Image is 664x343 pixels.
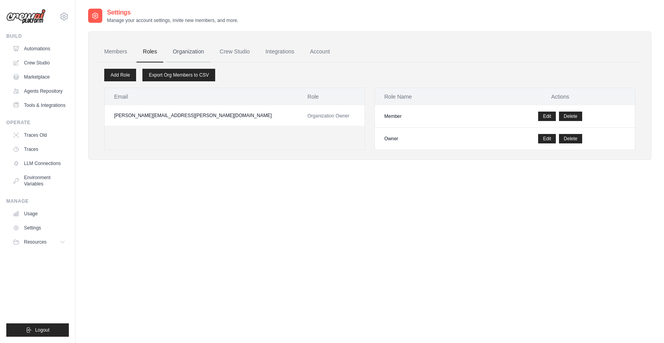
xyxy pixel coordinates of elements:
div: Operate [6,119,69,126]
td: Owner [375,128,485,150]
th: Role Name [375,88,485,105]
button: Delete [559,112,582,121]
div: Manage [6,198,69,204]
a: Traces Old [9,129,69,141]
button: Resources [9,236,69,248]
a: Members [98,41,133,62]
a: Edit [538,112,556,121]
a: Tools & Integrations [9,99,69,112]
a: Marketplace [9,71,69,83]
a: Account [304,41,336,62]
a: Traces [9,143,69,156]
a: Settings [9,222,69,234]
a: Integrations [259,41,301,62]
a: Edit [538,134,556,143]
a: Export Org Members to CSV [142,69,215,81]
td: [PERSON_NAME][EMAIL_ADDRESS][PERSON_NAME][DOMAIN_NAME] [105,105,298,126]
a: Crew Studio [214,41,256,62]
span: Logout [35,327,50,333]
a: Organization [166,41,210,62]
button: Logout [6,323,69,337]
div: Build [6,33,69,39]
button: Delete [559,134,582,143]
th: Actions [485,88,635,105]
a: Add Role [104,69,136,81]
a: Roles [136,41,163,62]
img: Logo [6,9,46,24]
h2: Settings [107,8,238,17]
a: Automations [9,42,69,55]
th: Role [298,88,365,105]
p: Manage your account settings, invite new members, and more. [107,17,238,24]
a: Usage [9,207,69,220]
a: Agents Repository [9,85,69,97]
a: LLM Connections [9,157,69,170]
th: Email [105,88,298,105]
span: Organization Owner [308,113,350,119]
td: Member [375,105,485,128]
a: Environment Variables [9,171,69,190]
span: Resources [24,239,46,245]
a: Crew Studio [9,57,69,69]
